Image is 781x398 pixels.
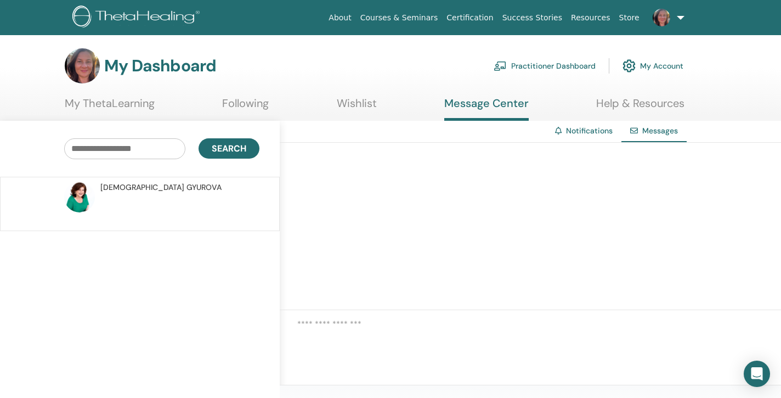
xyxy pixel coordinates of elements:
[498,8,567,28] a: Success Stories
[100,182,222,193] span: [DEMOGRAPHIC_DATA] GYUROVA
[622,54,683,78] a: My Account
[615,8,644,28] a: Store
[494,61,507,71] img: chalkboard-teacher.svg
[622,57,636,75] img: cog.svg
[494,54,596,78] a: Practitioner Dashboard
[65,97,155,118] a: My ThetaLearning
[744,361,770,387] div: Open Intercom Messenger
[212,143,246,154] span: Search
[444,97,529,121] a: Message Center
[356,8,443,28] a: Courses & Seminars
[653,9,670,26] img: default.jpg
[337,97,377,118] a: Wishlist
[65,48,100,83] img: default.jpg
[72,5,203,30] img: logo.png
[567,8,615,28] a: Resources
[566,126,613,136] a: Notifications
[199,138,259,159] button: Search
[64,182,95,212] img: default.jpg
[642,126,678,136] span: Messages
[222,97,269,118] a: Following
[324,8,355,28] a: About
[104,56,216,76] h3: My Dashboard
[596,97,684,118] a: Help & Resources
[442,8,497,28] a: Certification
